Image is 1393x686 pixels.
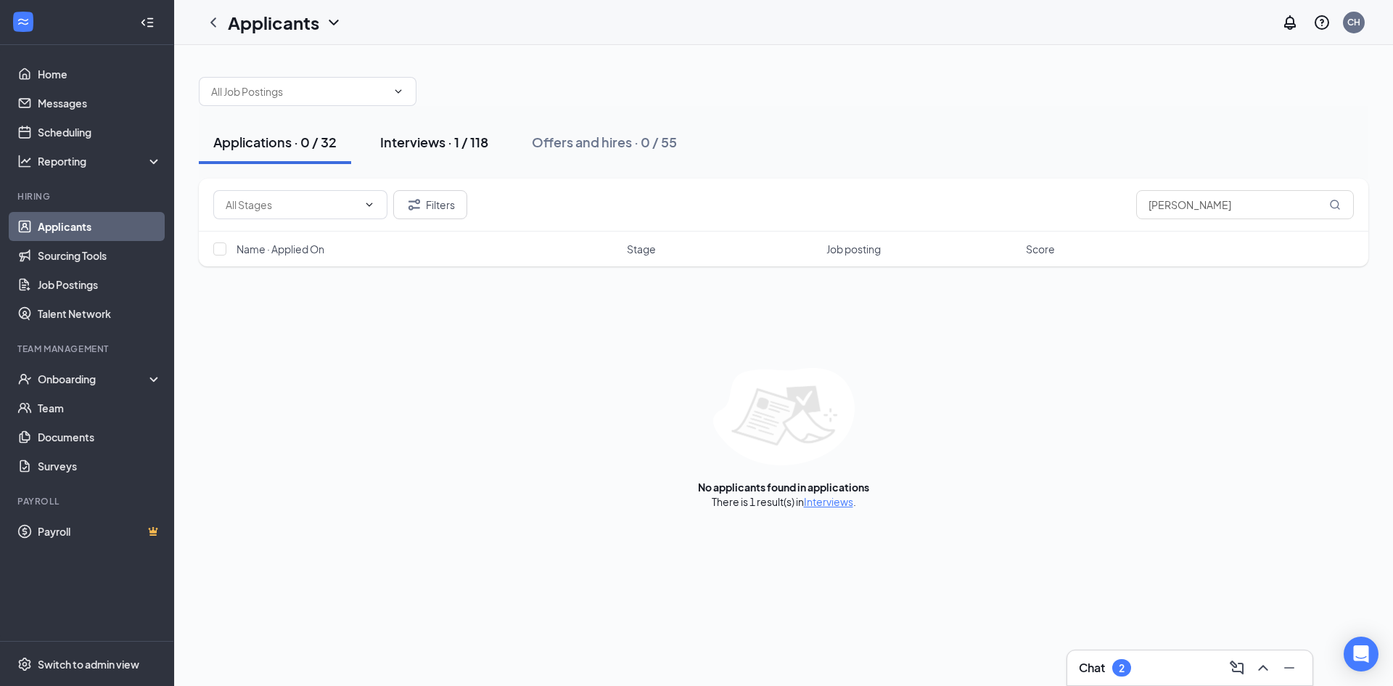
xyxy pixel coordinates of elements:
[226,197,358,213] input: All Stages
[393,190,467,219] button: Filter Filters
[38,372,149,386] div: Onboarding
[826,242,881,256] span: Job posting
[1281,659,1298,677] svg: Minimize
[1278,656,1301,679] button: Minimize
[1136,190,1354,219] input: Search in applications
[38,118,162,147] a: Scheduling
[38,270,162,299] a: Job Postings
[17,657,32,671] svg: Settings
[38,89,162,118] a: Messages
[1119,662,1125,674] div: 2
[38,422,162,452] a: Documents
[1344,637,1378,671] div: Open Intercom Messenger
[1225,656,1249,679] button: ComposeMessage
[213,133,337,151] div: Applications · 0 / 32
[363,199,375,211] svg: ChevronDown
[713,368,855,465] img: empty-state
[38,393,162,422] a: Team
[325,14,342,31] svg: ChevronDown
[532,133,677,151] div: Offers and hires · 0 / 55
[1313,14,1331,31] svg: QuestionInfo
[38,299,162,328] a: Talent Network
[1329,199,1341,211] svg: MagnifyingGlass
[38,452,162,481] a: Surveys
[1347,16,1360,28] div: CH
[237,242,324,256] span: Name · Applied On
[804,495,853,508] a: Interviews
[17,154,32,168] svg: Analysis
[228,10,319,35] h1: Applicants
[17,343,159,355] div: Team Management
[38,154,163,168] div: Reporting
[406,196,423,213] svg: Filter
[1079,660,1105,676] h3: Chat
[1281,14,1299,31] svg: Notifications
[393,86,404,97] svg: ChevronDown
[627,242,656,256] span: Stage
[712,494,856,509] div: There is 1 result(s) in .
[1026,242,1055,256] span: Score
[380,133,488,151] div: Interviews · 1 / 118
[1228,659,1246,677] svg: ComposeMessage
[38,517,162,546] a: PayrollCrown
[205,14,222,31] svg: ChevronLeft
[17,372,32,386] svg: UserCheck
[1252,656,1275,679] button: ChevronUp
[38,212,162,241] a: Applicants
[211,83,387,99] input: All Job Postings
[38,241,162,270] a: Sourcing Tools
[17,190,159,203] div: Hiring
[16,15,30,29] svg: WorkstreamLogo
[17,495,159,507] div: Payroll
[698,480,869,494] div: No applicants found in applications
[1254,659,1272,677] svg: ChevronUp
[38,60,162,89] a: Home
[38,657,139,671] div: Switch to admin view
[140,15,155,30] svg: Collapse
